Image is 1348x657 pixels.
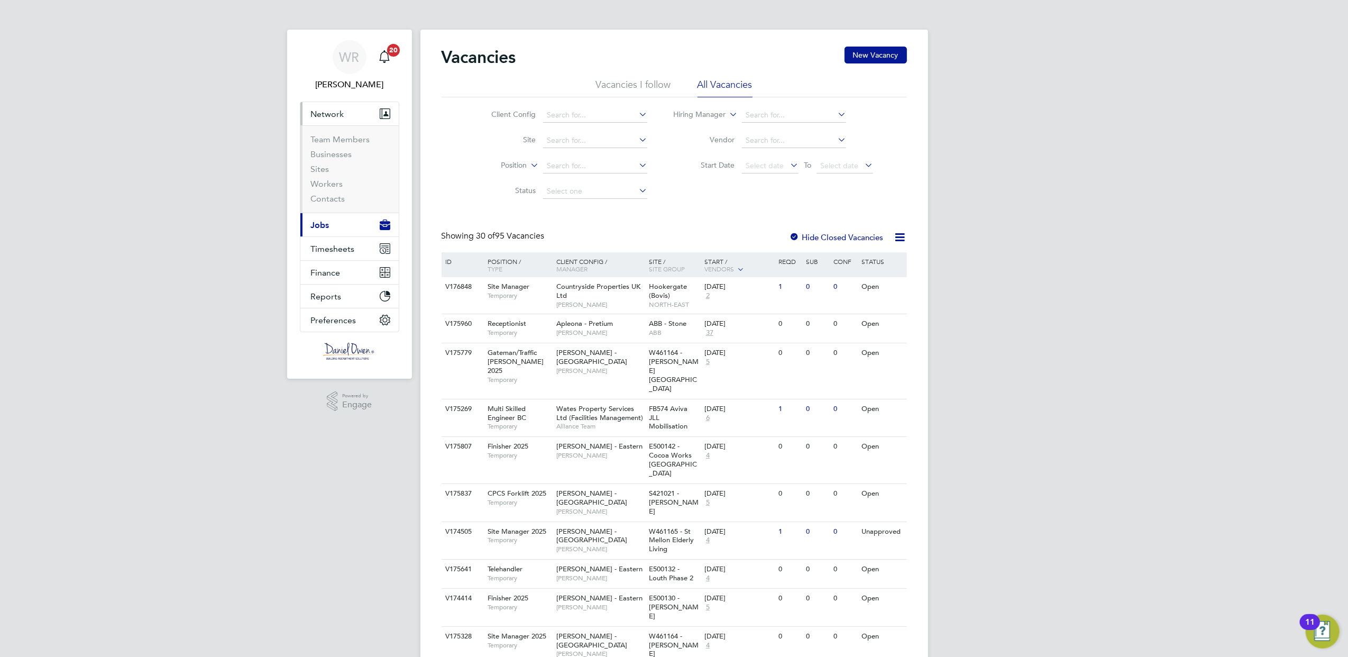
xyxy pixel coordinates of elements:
div: Open [859,277,905,297]
div: Open [859,484,905,504]
div: 0 [803,277,831,297]
div: Client Config / [554,252,646,278]
span: NORTH-EAST [649,300,699,309]
span: Temporary [488,328,551,337]
span: [PERSON_NAME] [556,451,644,460]
div: 0 [831,589,859,608]
span: 5 [704,358,711,367]
div: 1 [776,399,803,419]
span: [PERSON_NAME] [556,603,644,612]
div: Open [859,627,905,646]
div: [DATE] [704,442,773,451]
span: Timesheets [311,244,355,254]
div: [DATE] [704,489,773,498]
div: V175328 [443,627,480,646]
nav: Main navigation [287,30,412,379]
span: Weronika Rodzynko [300,78,399,91]
div: 0 [803,399,831,419]
span: 20 [387,44,400,57]
div: 0 [831,277,859,297]
span: [PERSON_NAME] [556,574,644,582]
h2: Vacancies [442,47,516,68]
span: Temporary [488,422,551,431]
div: V175837 [443,484,480,504]
div: [DATE] [704,632,773,641]
a: Go to home page [300,343,399,360]
span: [PERSON_NAME] [556,507,644,516]
span: 2 [704,291,711,300]
div: [DATE] [704,349,773,358]
span: 37 [704,328,715,337]
label: Hide Closed Vacancies [790,232,884,242]
span: Telehandler [488,564,522,573]
span: Manager [556,264,588,273]
div: [DATE] [704,565,773,574]
span: S421021 - [PERSON_NAME] [649,489,699,516]
span: Temporary [488,603,551,612]
div: 0 [831,343,859,363]
div: 0 [776,484,803,504]
div: 0 [776,314,803,334]
span: W461164 - [PERSON_NAME][GEOGRAPHIC_DATA] [649,348,699,393]
span: Alliance Team [556,422,644,431]
span: Hookergate (Bovis) [649,282,687,300]
a: Contacts [311,194,345,204]
span: WR [340,50,360,64]
a: Workers [311,179,343,189]
span: [PERSON_NAME] - [GEOGRAPHIC_DATA] [556,348,627,366]
div: 0 [803,437,831,457]
div: 0 [803,522,831,542]
div: 0 [831,399,859,419]
label: Client Config [475,109,536,119]
span: Network [311,109,344,119]
button: Jobs [300,213,399,236]
div: 0 [831,437,859,457]
div: Status [859,252,905,270]
span: Gateman/Traffic [PERSON_NAME] 2025 [488,348,544,375]
span: Countryside Properties UK Ltd [556,282,640,300]
div: Open [859,437,905,457]
div: Unapproved [859,522,905,542]
span: [PERSON_NAME] [556,545,644,553]
button: Preferences [300,308,399,332]
a: Businesses [311,149,352,159]
label: Status [475,186,536,195]
div: [DATE] [704,282,773,291]
span: 5 [704,603,711,612]
span: Wates Property Services Ltd (Facilities Management) [556,404,643,422]
span: 5 [704,498,711,507]
button: Finance [300,261,399,284]
div: V175960 [443,314,480,334]
span: Select date [746,161,784,170]
div: 0 [831,522,859,542]
input: Search for... [543,133,647,148]
span: [PERSON_NAME] [556,300,644,309]
div: [DATE] [704,527,773,536]
span: 6 [704,414,711,423]
span: [PERSON_NAME] - Eastern [556,594,643,603]
div: Start / [702,252,776,279]
span: Temporary [488,498,551,507]
div: 0 [831,484,859,504]
label: Position [466,160,527,171]
img: danielowen-logo-retina.png [323,343,376,360]
div: Site / [646,252,702,278]
span: [PERSON_NAME] - [GEOGRAPHIC_DATA] [556,489,627,507]
div: Open [859,399,905,419]
span: CPCS Forklift 2025 [488,489,546,498]
input: Search for... [543,159,647,174]
span: 4 [704,536,711,545]
span: 4 [704,641,711,650]
div: 0 [803,627,831,646]
input: Search for... [543,108,647,123]
div: Open [859,589,905,608]
span: Temporary [488,536,551,544]
div: 0 [803,484,831,504]
button: Timesheets [300,237,399,260]
div: Open [859,314,905,334]
span: Reports [311,291,342,302]
span: Powered by [342,391,372,400]
span: Site Manager 2025 [488,527,546,536]
span: FB574 Aviva JLL Mobilisation [649,404,687,431]
label: Hiring Manager [665,109,726,120]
